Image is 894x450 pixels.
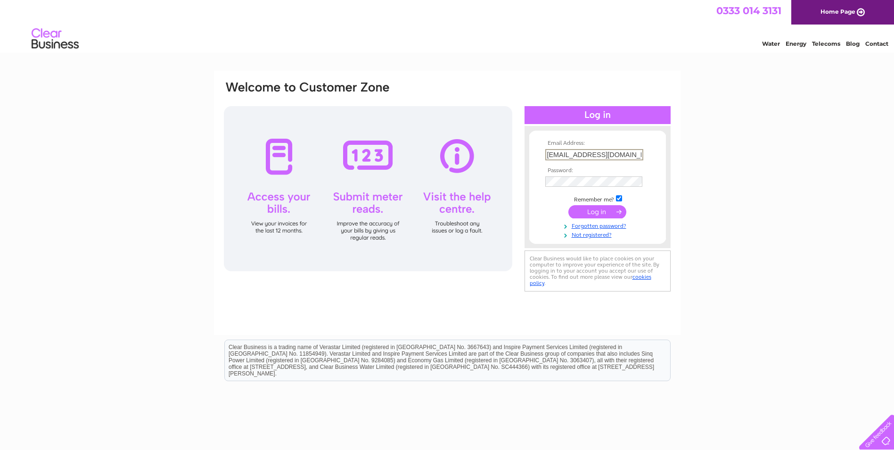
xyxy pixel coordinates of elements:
img: npw-badge-icon-locked.svg [632,178,639,185]
div: Clear Business would like to place cookies on your computer to improve your experience of the sit... [525,250,671,292]
img: logo.png [31,25,79,53]
a: 0333 014 3131 [716,5,781,17]
a: Forgotten password? [545,221,652,230]
a: Contact [865,40,888,47]
a: Blog [846,40,860,47]
th: Email Address: [543,140,652,147]
div: Clear Business is a trading name of Verastar Limited (registered in [GEOGRAPHIC_DATA] No. 3667643... [225,5,670,46]
a: Not registered? [545,230,652,239]
input: Submit [568,205,626,218]
a: cookies policy [530,274,651,286]
a: Telecoms [812,40,840,47]
img: npw-badge-icon-locked.svg [632,151,640,158]
a: Energy [786,40,806,47]
th: Password: [543,167,652,174]
td: Remember me? [543,194,652,203]
a: Water [762,40,780,47]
